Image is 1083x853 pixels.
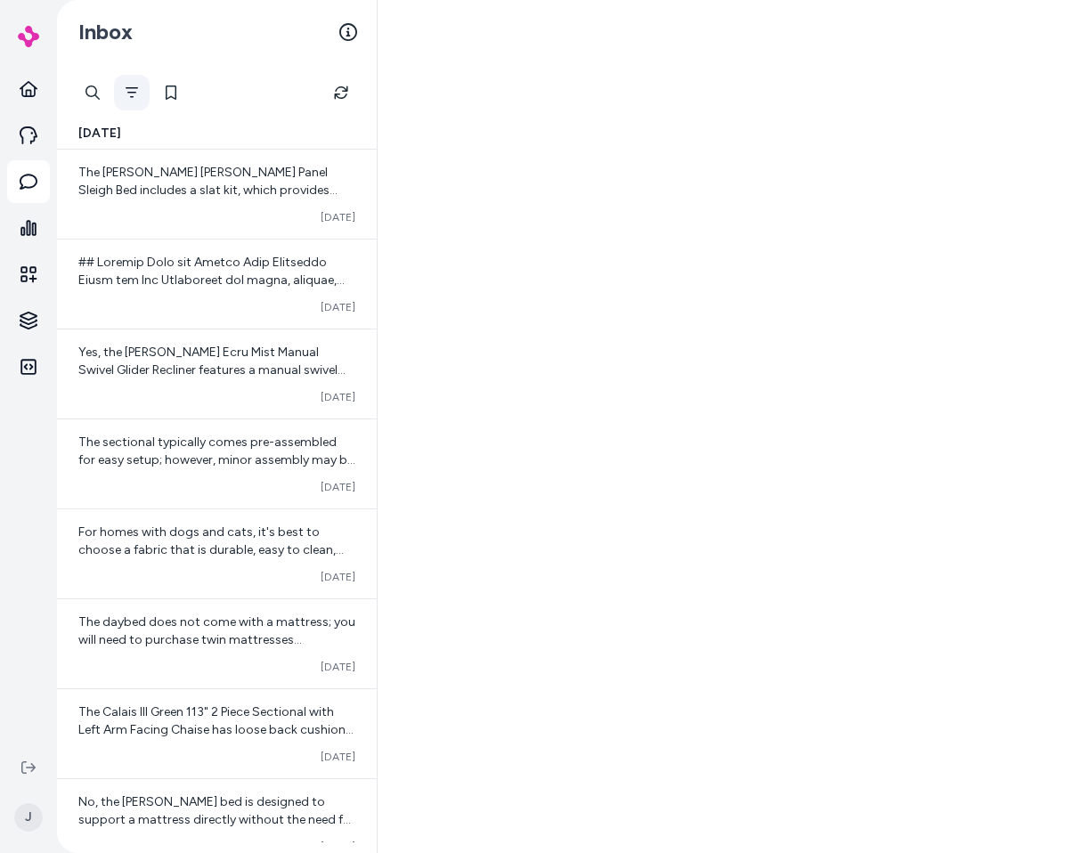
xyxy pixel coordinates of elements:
span: [DATE] [321,750,355,764]
a: The [PERSON_NAME] [PERSON_NAME] Panel Sleigh Bed includes a slat kit, which provides support for ... [57,150,377,239]
span: The [PERSON_NAME] [PERSON_NAME] Panel Sleigh Bed includes a slat kit, which provides support for ... [78,165,353,305]
span: [DATE] [321,570,355,584]
span: The sectional typically comes pre-assembled for easy setup; however, minor assembly may be requir... [78,435,355,485]
a: Yes, the [PERSON_NAME] Ecru Mist Manual Swivel Glider Recliner features a manual swivel glider re... [57,329,377,418]
button: J [11,789,46,846]
h2: Inbox [78,19,133,45]
span: [DATE] [321,390,355,404]
img: alby Logo [18,26,39,47]
a: The daybed does not come with a mattress; you will need to purchase twin mattresses separately fo... [57,598,377,688]
span: Yes, the [PERSON_NAME] Ecru Mist Manual Swivel Glider Recliner features a manual swivel glider re... [78,345,352,431]
a: For homes with dogs and cats, it's best to choose a fabric that is durable, easy to clean, and re... [57,508,377,598]
a: ## Loremip Dolo sit Ametco Adip Elitseddo Eiusm tem Inc Utlaboreet dol magna, aliquae, adm veniam... [57,239,377,329]
span: The daybed does not come with a mattress; you will need to purchase twin mattresses separately fo... [78,614,355,683]
a: The sectional typically comes pre-assembled for easy setup; however, minor assembly may be requir... [57,418,377,508]
button: Refresh [323,75,359,110]
button: Filter [114,75,150,110]
span: [DATE] [321,660,355,674]
span: [DATE] [321,300,355,314]
span: [DATE] [321,480,355,494]
span: For homes with dogs and cats, it's best to choose a fabric that is durable, easy to clean, and re... [78,524,352,825]
span: [DATE] [78,125,121,142]
a: The Calais III Green 113" 2 Piece Sectional with Left Arm Facing Chaise has loose back cushions, ... [57,688,377,778]
span: The Calais III Green 113" 2 Piece Sectional with Left Arm Facing Chaise has loose back cushions, ... [78,704,354,826]
span: J [14,803,43,832]
span: No, the [PERSON_NAME] bed is designed to support a mattress directly without the need for a box s... [78,794,355,845]
span: [DATE] [321,210,355,224]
